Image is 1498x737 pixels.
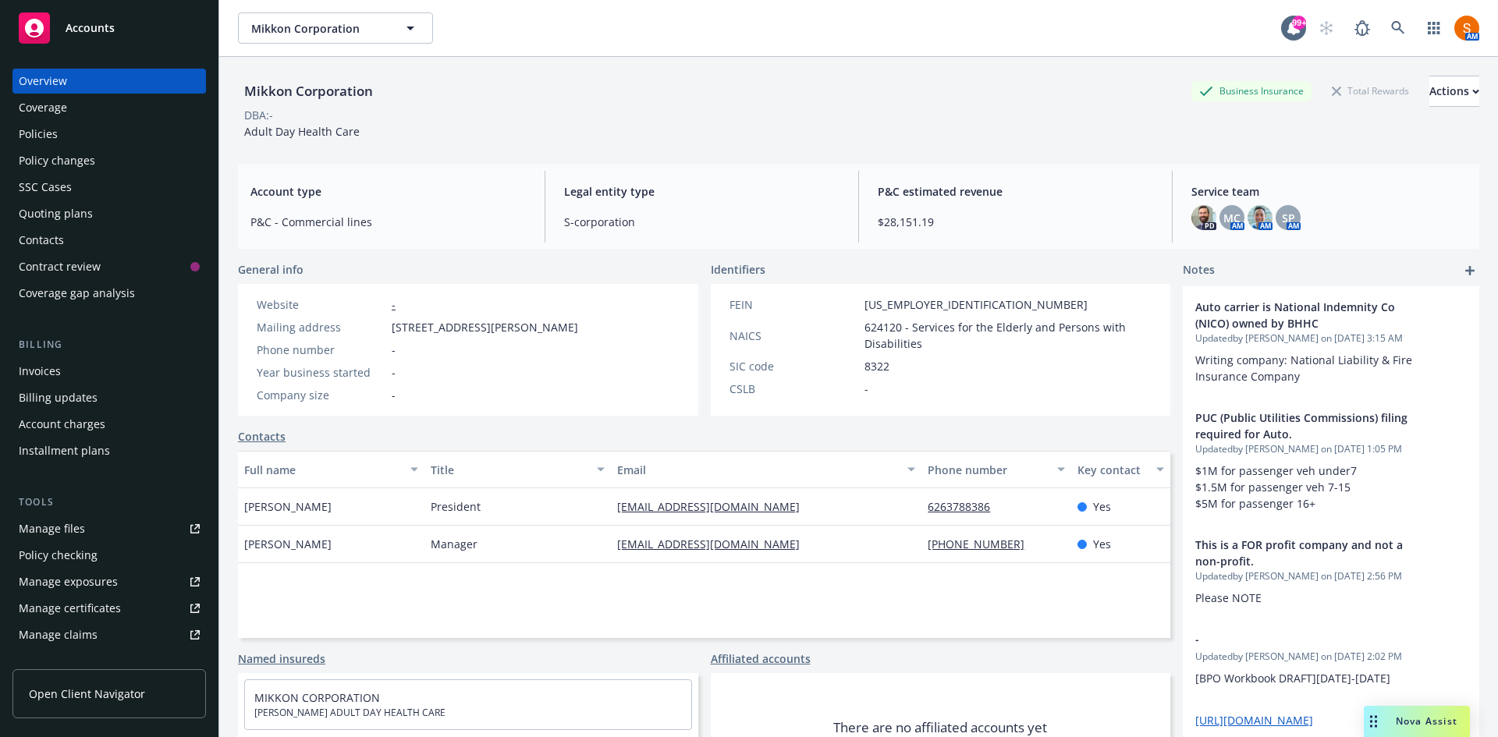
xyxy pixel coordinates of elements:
[711,261,765,278] span: Identifiers
[257,296,385,313] div: Website
[1195,631,1426,647] span: -
[238,428,286,445] a: Contacts
[19,622,98,647] div: Manage claims
[1195,590,1262,605] span: Please NOTE
[257,342,385,358] div: Phone number
[1191,183,1467,200] span: Service team
[19,359,61,384] div: Invoices
[864,381,868,397] span: -
[392,297,396,312] a: -
[611,451,921,488] button: Email
[1292,16,1306,30] div: 99+
[238,650,325,667] a: Named insureds
[1195,569,1467,583] span: Updated by [PERSON_NAME] on [DATE] 2:56 PM
[392,364,396,381] span: -
[19,385,98,410] div: Billing updates
[254,706,682,720] span: [PERSON_NAME] ADULT DAY HEALTH CARE
[1364,706,1383,737] div: Drag to move
[257,319,385,335] div: Mailing address
[392,319,578,335] span: [STREET_ADDRESS][PERSON_NAME]
[1461,261,1479,280] a: add
[1454,16,1479,41] img: photo
[864,296,1088,313] span: [US_EMPLOYER_IDENTIFICATION_NUMBER]
[19,516,85,541] div: Manage files
[729,328,858,344] div: NAICS
[1282,210,1295,226] span: SP
[617,537,812,551] a: [EMAIL_ADDRESS][DOMAIN_NAME]
[19,412,105,437] div: Account charges
[1347,12,1378,44] a: Report a Bug
[244,498,332,515] span: [PERSON_NAME]
[19,69,67,94] div: Overview
[250,214,526,230] span: P&C - Commercial lines
[19,228,64,253] div: Contacts
[833,718,1047,737] span: There are no affiliated accounts yet
[12,175,206,200] a: SSC Cases
[12,95,206,120] a: Coverage
[19,649,92,674] div: Manage BORs
[12,516,206,541] a: Manage files
[244,124,360,139] span: Adult Day Health Care
[12,228,206,253] a: Contacts
[1183,261,1215,280] span: Notes
[12,494,206,510] div: Tools
[19,543,98,568] div: Policy checking
[564,183,840,200] span: Legal entity type
[1183,524,1479,618] div: This is a FOR profit company and not a non-profit.Updatedby [PERSON_NAME] on [DATE] 2:56 PMPlease...
[729,296,858,313] div: FEIN
[1223,210,1241,226] span: MC
[12,543,206,568] a: Policy checking
[431,462,587,478] div: Title
[19,95,67,120] div: Coverage
[1418,12,1450,44] a: Switch app
[928,499,1003,514] a: 6263788386
[617,499,812,514] a: [EMAIL_ADDRESS][DOMAIN_NAME]
[19,438,110,463] div: Installment plans
[238,261,304,278] span: General info
[1429,76,1479,106] div: Actions
[1195,537,1426,569] span: This is a FOR profit company and not a non-profit.
[12,622,206,647] a: Manage claims
[1195,442,1467,456] span: Updated by [PERSON_NAME] on [DATE] 1:05 PM
[878,214,1153,230] span: $28,151.19
[250,183,526,200] span: Account type
[392,342,396,358] span: -
[251,20,386,37] span: Mikkon Corporation
[1383,12,1414,44] a: Search
[12,148,206,173] a: Policy changes
[1195,409,1426,442] span: PUC (Public Utilities Commissions) filing required for Auto.
[878,183,1153,200] span: P&C estimated revenue
[12,69,206,94] a: Overview
[1195,462,1467,512] p: $1M for passenger veh under7 $1.5M for passenger veh 7-15 $5M for passenger 16+
[19,122,58,147] div: Policies
[1195,299,1426,331] span: Auto carrier is National Indemnity Co (NICO) owned by BHHC
[19,201,93,226] div: Quoting plans
[1077,462,1147,478] div: Key contact
[1195,670,1467,686] p: [BPO Workbook DRAFT][DATE]-[DATE]
[1429,76,1479,107] button: Actions
[12,359,206,384] a: Invoices
[424,451,611,488] button: Title
[1248,205,1273,230] img: photo
[729,358,858,374] div: SIC code
[244,107,273,123] div: DBA: -
[244,536,332,552] span: [PERSON_NAME]
[1396,714,1457,728] span: Nova Assist
[564,214,840,230] span: S-corporation
[431,498,481,515] span: President
[921,451,1070,488] button: Phone number
[12,337,206,353] div: Billing
[1191,81,1312,101] div: Business Insurance
[12,385,206,410] a: Billing updates
[19,254,101,279] div: Contract review
[1311,12,1342,44] a: Start snowing
[244,462,401,478] div: Full name
[257,364,385,381] div: Year business started
[12,438,206,463] a: Installment plans
[12,254,206,279] a: Contract review
[1195,650,1467,664] span: Updated by [PERSON_NAME] on [DATE] 2:02 PM
[1183,397,1479,524] div: PUC (Public Utilities Commissions) filing required for Auto.Updatedby [PERSON_NAME] on [DATE] 1:0...
[1093,536,1111,552] span: Yes
[12,569,206,594] span: Manage exposures
[928,462,1047,478] div: Phone number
